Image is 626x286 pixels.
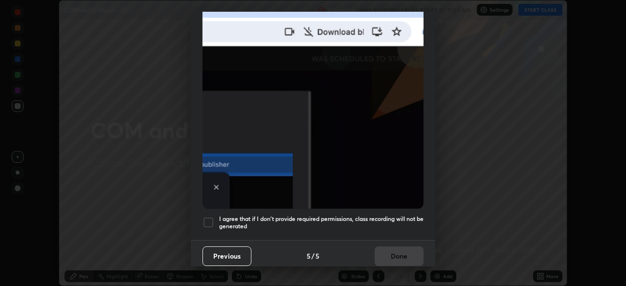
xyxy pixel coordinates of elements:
[219,215,424,230] h5: I agree that if I don't provide required permissions, class recording will not be generated
[312,251,314,261] h4: /
[202,246,251,266] button: Previous
[315,251,319,261] h4: 5
[307,251,311,261] h4: 5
